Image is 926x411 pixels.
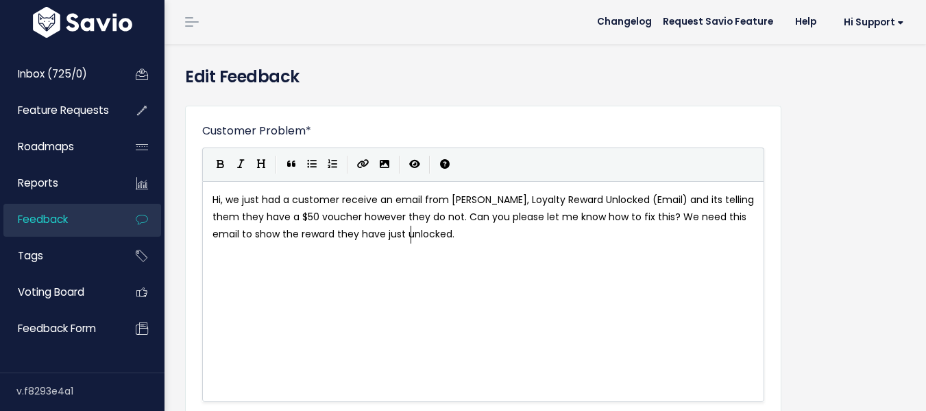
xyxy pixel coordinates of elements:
[429,156,430,173] i: |
[844,17,904,27] span: Hi Support
[3,240,114,272] a: Tags
[29,7,136,38] img: logo-white.9d6f32f41409.svg
[3,313,114,344] a: Feedback form
[3,95,114,126] a: Feature Requests
[3,277,114,308] a: Voting Board
[18,321,96,336] span: Feedback form
[281,154,302,175] button: Quote
[18,103,109,117] span: Feature Requests
[185,64,905,89] h4: Edit Feedback
[251,154,271,175] button: Heading
[210,154,230,175] button: Bold
[597,17,652,27] span: Changelog
[352,154,374,175] button: Create Link
[18,176,58,190] span: Reports
[404,154,425,175] button: Toggle Preview
[347,156,348,173] i: |
[18,248,43,263] span: Tags
[202,123,311,139] label: Customer Problem
[374,154,395,175] button: Import an image
[16,373,165,409] div: v.f8293e4a1
[3,58,114,90] a: Inbox (725/0)
[784,12,827,32] a: Help
[18,212,68,226] span: Feedback
[322,154,343,175] button: Numbered List
[212,193,757,241] span: Hi, we just had a customer receive an email from [PERSON_NAME], Loyalty Reward Unlocked (Email) a...
[18,285,84,299] span: Voting Board
[827,12,915,33] a: Hi Support
[276,156,277,173] i: |
[3,131,114,163] a: Roadmaps
[3,167,114,199] a: Reports
[3,204,114,235] a: Feedback
[435,154,455,175] button: Markdown Guide
[399,156,400,173] i: |
[18,67,87,81] span: Inbox (725/0)
[230,154,251,175] button: Italic
[652,12,784,32] a: Request Savio Feature
[18,139,74,154] span: Roadmaps
[302,154,322,175] button: Generic List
